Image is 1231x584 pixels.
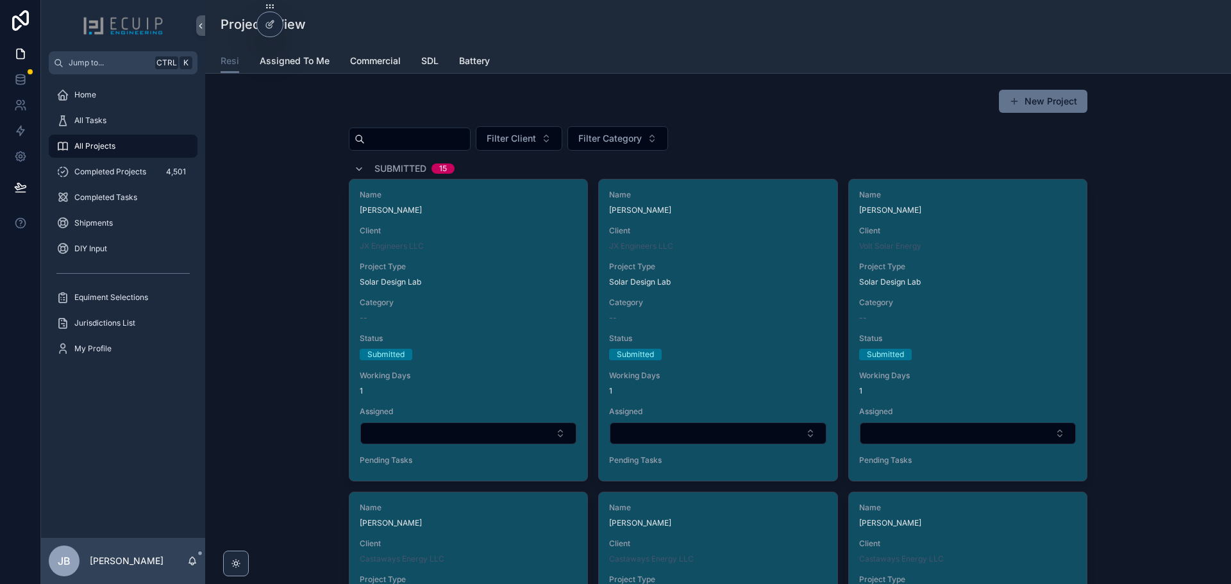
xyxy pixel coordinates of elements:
[859,371,1076,381] span: Working Days
[859,554,944,564] a: Castaways Energy LLC
[860,422,1076,444] button: Select Button
[439,163,447,174] div: 15
[260,49,330,75] a: Assigned To Me
[859,226,1076,236] span: Client
[567,126,668,151] button: Select Button
[360,386,577,396] span: 1
[859,205,1076,215] span: [PERSON_NAME]
[476,126,562,151] button: Select Button
[609,386,826,396] span: 1
[349,179,588,481] a: Name[PERSON_NAME]ClientJX Engineers LLCProject TypeSolar Design LabCategory--StatusSubmittedWorki...
[49,160,197,183] a: Completed Projects4,501
[49,186,197,209] a: Completed Tasks
[859,241,921,251] a: Volt Solar Energy
[578,132,642,145] span: Filter Category
[609,297,826,308] span: Category
[350,54,401,67] span: Commercial
[360,406,577,417] span: Assigned
[360,554,444,564] a: Castaways Energy LLC
[609,262,826,272] span: Project Type
[360,226,577,236] span: Client
[421,54,439,67] span: SDL
[221,15,306,33] h1: Projects View
[609,190,826,200] span: Name
[859,277,921,287] span: Solar Design Lab
[859,190,1076,200] span: Name
[609,518,826,528] span: [PERSON_NAME]
[609,554,694,564] a: Castaways Energy LLC
[859,518,1076,528] span: [PERSON_NAME]
[609,406,826,417] span: Assigned
[360,503,577,513] span: Name
[609,226,826,236] span: Client
[74,318,135,328] span: Jurisdictions List
[360,241,424,251] a: JX Engineers LLC
[41,74,205,377] div: scrollable content
[867,349,904,360] div: Submitted
[221,49,239,74] a: Resi
[859,333,1076,344] span: Status
[609,277,671,287] span: Solar Design Lab
[421,49,439,75] a: SDL
[609,313,617,323] span: --
[609,538,826,549] span: Client
[367,349,405,360] div: Submitted
[859,313,867,323] span: --
[360,518,577,528] span: [PERSON_NAME]
[49,337,197,360] a: My Profile
[74,244,107,254] span: DIY Input
[58,553,71,569] span: JB
[83,15,163,36] img: App logo
[49,237,197,260] a: DIY Input
[374,162,426,175] span: Submitted
[49,135,197,158] a: All Projects
[49,212,197,235] a: Shipments
[459,49,490,75] a: Battery
[74,192,137,203] span: Completed Tasks
[74,344,112,354] span: My Profile
[360,422,576,444] button: Select Button
[999,90,1087,113] button: New Project
[74,115,106,126] span: All Tasks
[609,241,673,251] span: JX Engineers LLC
[49,312,197,335] a: Jurisdictions List
[74,292,148,303] span: Equiment Selections
[859,406,1076,417] span: Assigned
[69,58,150,68] span: Jump to...
[360,313,367,323] span: --
[260,54,330,67] span: Assigned To Me
[90,555,163,567] p: [PERSON_NAME]
[74,141,115,151] span: All Projects
[49,51,197,74] button: Jump to...CtrlK
[74,218,113,228] span: Shipments
[598,179,837,481] a: Name[PERSON_NAME]ClientJX Engineers LLCProject TypeSolar Design LabCategory--StatusSubmittedWorki...
[859,538,1076,549] span: Client
[350,49,401,75] a: Commercial
[49,83,197,106] a: Home
[609,455,826,465] span: Pending Tasks
[609,205,826,215] span: [PERSON_NAME]
[360,262,577,272] span: Project Type
[360,455,577,465] span: Pending Tasks
[74,167,146,177] span: Completed Projects
[221,54,239,67] span: Resi
[360,538,577,549] span: Client
[487,132,536,145] span: Filter Client
[609,503,826,513] span: Name
[74,90,96,100] span: Home
[155,56,178,69] span: Ctrl
[609,371,826,381] span: Working Days
[49,286,197,309] a: Equiment Selections
[181,58,191,68] span: K
[360,205,577,215] span: [PERSON_NAME]
[360,371,577,381] span: Working Days
[360,190,577,200] span: Name
[609,333,826,344] span: Status
[859,297,1076,308] span: Category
